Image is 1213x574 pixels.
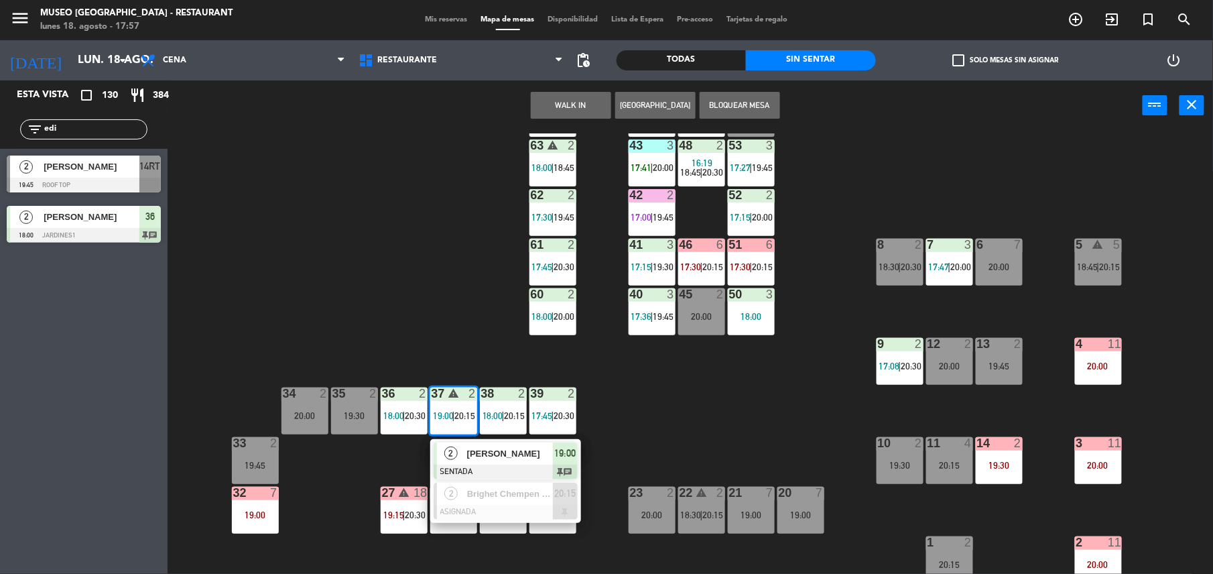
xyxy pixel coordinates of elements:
span: | [552,262,554,272]
input: Filtrar por nombre... [43,122,147,137]
span: 14RT [140,158,161,174]
div: 5 [1113,239,1121,251]
div: 6 [766,239,774,251]
div: Sin sentar [746,50,875,70]
span: 20:15 [554,485,576,502]
div: 2 [716,139,724,152]
span: Mapa de mesas [474,16,541,23]
div: 4 [964,437,972,449]
div: 2 [716,487,724,499]
div: 2 [915,338,923,350]
div: 2 [568,189,576,201]
span: 19:00 [433,410,454,421]
div: 2 [568,239,576,251]
span: 17:30 [730,262,751,272]
div: 3 [667,239,675,251]
span: | [899,361,901,371]
div: 8 [878,239,879,251]
div: 2 [320,388,328,400]
div: 2 [915,239,923,251]
i: warning [448,388,459,399]
div: 20:00 [1075,560,1122,569]
div: 2 [568,139,576,152]
span: 17:36 [631,311,652,322]
span: 384 [153,88,169,103]
div: Museo [GEOGRAPHIC_DATA] - Restaurant [40,7,233,20]
div: 2 [964,338,972,350]
i: warning [696,487,707,498]
div: 2 [667,487,675,499]
span: | [750,162,753,173]
div: Todas [617,50,746,70]
i: power_input [1147,97,1163,113]
span: 18:45 [1078,262,1098,272]
span: 20:30 [901,262,921,272]
span: Mis reservas [419,16,474,23]
button: [GEOGRAPHIC_DATA] [615,92,696,119]
div: 10 [878,437,879,449]
div: lunes 18. agosto - 17:57 [40,20,233,34]
span: | [651,262,653,272]
span: 20:00 [554,311,574,322]
div: 20:00 [281,411,328,420]
i: restaurant [129,87,145,103]
span: 19:45 [653,212,674,223]
div: 3 [766,288,774,300]
span: 20:00 [752,212,773,223]
div: 13 [977,338,978,350]
span: | [700,262,703,272]
span: 18:00 [483,410,503,421]
span: | [452,410,455,421]
span: 17:30 [532,212,553,223]
div: 2 [964,536,972,549]
div: 9 [878,338,879,350]
span: | [1097,262,1100,272]
div: 2 [518,388,526,400]
i: filter_list [27,121,43,137]
span: 20:30 [554,410,574,421]
span: Tarjetas de regalo [720,16,795,23]
span: 20:15 [454,410,475,421]
div: 42 [630,189,631,201]
span: Restaurante [377,56,437,65]
div: 50 [729,288,730,300]
div: 2 [766,189,774,201]
span: Pre-acceso [671,16,720,23]
div: 7 [1014,239,1022,251]
span: 20:00 [950,262,971,272]
div: 41 [630,239,631,251]
div: 5 [1076,239,1077,251]
div: 52 [729,189,730,201]
div: 3 [964,239,972,251]
div: 19:30 [331,411,378,420]
div: 20:15 [926,560,973,569]
i: warning [1092,239,1104,250]
span: | [403,410,405,421]
span: 19:45 [554,212,574,223]
div: 4 [1076,338,1077,350]
span: 18:00 [532,311,553,322]
button: power_input [1143,95,1167,115]
div: 7 [816,487,824,499]
span: | [899,262,901,272]
div: 7 [270,487,278,499]
i: add_circle_outline [1068,11,1084,27]
label: Solo mesas sin asignar [952,54,1058,66]
span: 17:15 [631,262,652,272]
div: 3 [667,288,675,300]
div: 32 [233,487,234,499]
span: | [750,262,753,272]
div: 2 [419,388,427,400]
i: search [1177,11,1193,27]
div: 43 [630,139,631,152]
span: Disponibilidad [541,16,605,23]
span: [PERSON_NAME] [44,210,139,224]
button: Bloquear Mesa [700,92,780,119]
span: pending_actions [575,52,591,68]
span: 17:08 [879,361,900,371]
